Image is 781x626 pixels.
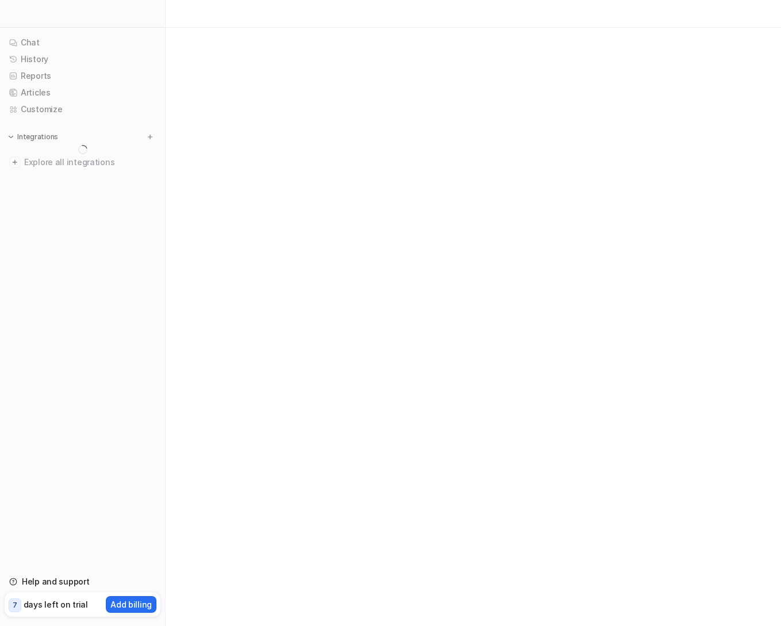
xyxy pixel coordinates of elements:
[5,574,160,590] a: Help and support
[5,101,160,117] a: Customize
[5,154,160,170] a: Explore all integrations
[9,156,21,168] img: explore all integrations
[110,598,152,610] p: Add billing
[106,596,156,613] button: Add billing
[24,153,156,171] span: Explore all integrations
[7,133,15,141] img: expand menu
[5,85,160,101] a: Articles
[5,131,62,143] button: Integrations
[5,51,160,67] a: History
[5,35,160,51] a: Chat
[17,132,58,142] p: Integrations
[5,68,160,84] a: Reports
[24,598,88,610] p: days left on trial
[13,600,17,610] p: 7
[146,133,154,141] img: menu_add.svg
